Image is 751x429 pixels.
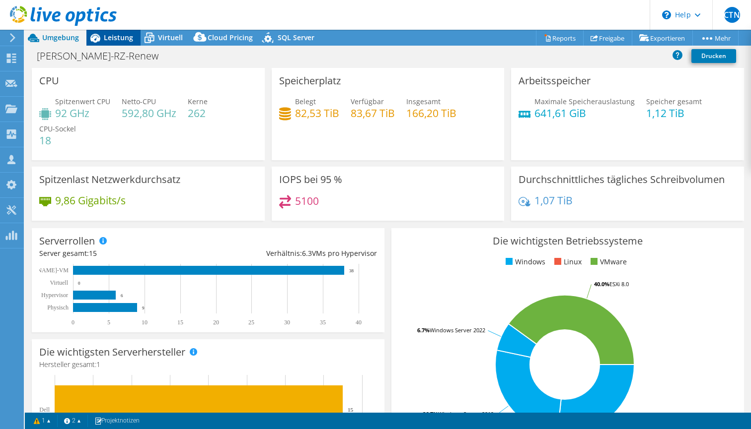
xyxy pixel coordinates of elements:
[55,108,110,119] h4: 92 GHz
[430,326,485,334] tspan: Windows Server 2022
[295,97,316,106] span: Belegt
[39,236,95,246] h3: Serverrollen
[724,7,740,23] span: CTN
[349,268,354,273] text: 38
[107,319,110,326] text: 5
[39,174,180,185] h3: Spitzenlast Netzwerkdurchsatz
[122,108,176,119] h4: 592,80 GHz
[691,49,736,63] a: Drucken
[279,174,342,185] h3: IOPS bei 95 %
[142,319,148,326] text: 10
[646,108,702,119] h4: 1,12 TiB
[406,97,441,106] span: Insgesamt
[534,108,635,119] h4: 641,61 GiB
[142,306,145,310] text: 9
[295,108,339,119] h4: 82,53 TiB
[632,30,693,46] a: Exportieren
[519,174,725,185] h3: Durchschnittliches tägliches Schreibvolumen
[534,195,573,206] h4: 1,07 TiB
[609,280,629,288] tspan: ESXi 8.0
[295,195,319,206] h4: 5100
[399,236,737,246] h3: Die wichtigsten Betriebssysteme
[89,248,97,258] span: 15
[646,97,702,106] span: Speicher gesamt
[32,51,174,61] h1: [PERSON_NAME]-RZ-Renew
[104,33,133,42] span: Leistung
[158,33,183,42] span: Virtuell
[47,304,69,311] text: Physisch
[87,415,147,427] a: Projektnotizen
[177,319,183,326] text: 15
[583,30,632,46] a: Freigabe
[39,347,185,358] h3: Die wichtigsten Serverhersteller
[692,30,739,46] a: Mehr
[72,319,75,326] text: 0
[351,108,395,119] h4: 83,67 TiB
[594,280,609,288] tspan: 40.0%
[39,406,50,413] text: Dell
[121,293,123,298] text: 6
[39,135,76,146] h4: 18
[284,319,290,326] text: 30
[41,292,68,299] text: Hypervisor
[39,124,76,133] span: CPU-Sockel
[122,97,156,106] span: Netto-CPU
[351,97,384,106] span: Verfügbar
[96,360,100,369] span: 1
[588,256,627,267] li: VMware
[188,108,208,119] h4: 262
[662,10,671,19] svg: \n
[213,319,219,326] text: 20
[302,248,312,258] span: 6.3
[534,97,635,106] span: Maximale Speicherauslastung
[42,33,79,42] span: Umgebung
[27,415,58,427] a: 1
[78,281,80,286] text: 0
[55,97,110,106] span: Spitzenwert CPU
[552,256,582,267] li: Linux
[417,326,430,334] tspan: 6.7%
[503,256,545,267] li: Windows
[208,248,377,259] div: Verhältnis: VMs pro Hypervisor
[188,97,208,106] span: Kerne
[57,415,88,427] a: 2
[536,30,584,46] a: Reports
[356,319,362,326] text: 40
[320,319,326,326] text: 35
[208,33,253,42] span: Cloud Pricing
[278,33,314,42] span: SQL Server
[438,410,494,418] tspan: Windows Server 2019
[39,75,59,86] h3: CPU
[406,108,456,119] h4: 166,20 TiB
[519,75,591,86] h3: Arbeitsspeicher
[423,410,438,418] tspan: 26.7%
[348,407,354,413] text: 15
[248,319,254,326] text: 25
[39,359,377,370] h4: Hersteller gesamt:
[39,248,208,259] div: Server gesamt:
[279,75,341,86] h3: Speicherplatz
[55,195,126,206] h4: 9,86 Gigabits/s
[50,279,68,286] text: Virtuell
